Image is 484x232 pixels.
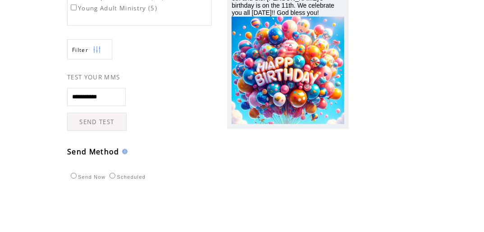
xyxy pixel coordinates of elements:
a: Filter [67,39,112,60]
span: TEST YOUR MMS [67,73,120,81]
label: Send Now [68,174,105,180]
span: Show filters [72,46,88,54]
span: Send Method [67,147,119,157]
a: SEND TEST [67,113,127,131]
img: help.gif [119,149,128,154]
img: filters.png [93,40,101,60]
label: Scheduled [107,174,146,180]
input: Young Adult Ministry (5) [71,5,77,10]
label: Young Adult Ministry (5) [69,4,157,12]
input: Scheduled [110,173,115,179]
input: Send Now [71,173,77,179]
